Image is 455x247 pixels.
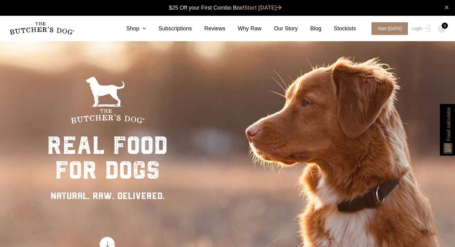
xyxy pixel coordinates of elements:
[445,107,452,141] span: Food calculator
[365,22,410,35] a: Start [DATE]
[298,24,321,33] a: Blog
[146,24,192,33] a: Subscriptions
[114,24,146,33] a: Shop
[371,22,408,35] span: Start [DATE]
[321,24,356,33] a: Stockists
[262,24,298,33] a: Our Story
[244,5,282,11] a: Start [DATE]
[438,25,446,33] img: TBD_Cart-Empty.png
[47,189,168,203] div: NATURAL. RAW. DELIVERED.
[225,24,262,33] a: Why Raw
[442,23,448,29] div: 0
[192,24,225,33] a: Reviews
[410,22,430,35] a: Login
[444,4,449,11] a: close
[47,133,168,183] div: real food for dogs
